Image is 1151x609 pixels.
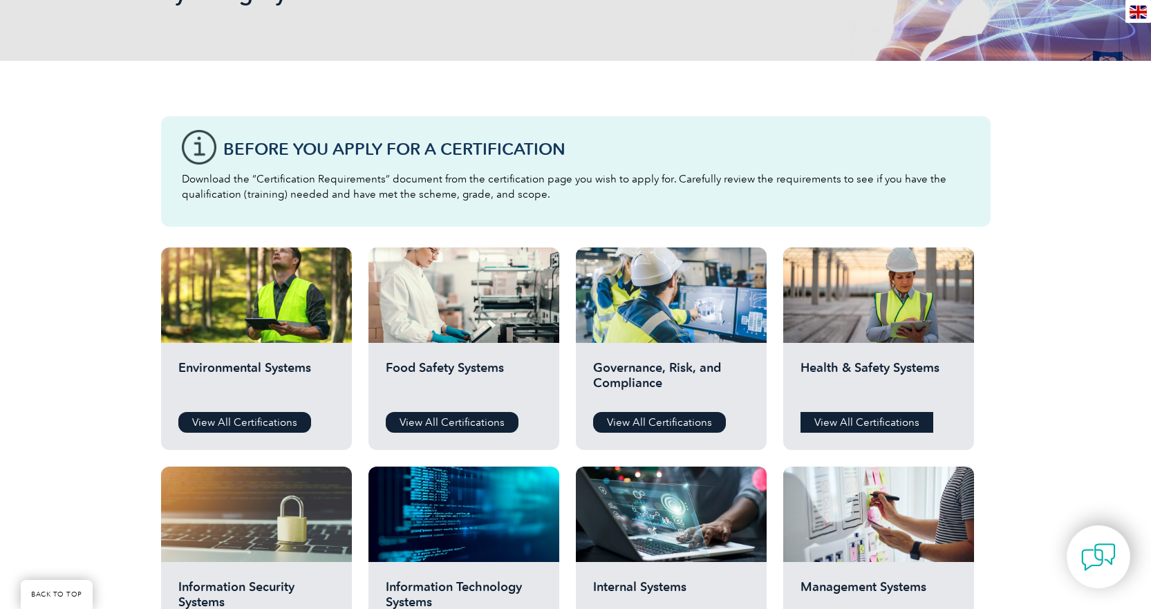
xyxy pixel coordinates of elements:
h2: Environmental Systems [178,360,335,402]
h2: Food Safety Systems [386,360,542,402]
h3: Before You Apply For a Certification [223,140,970,158]
a: View All Certifications [178,412,311,433]
a: View All Certifications [801,412,933,433]
h2: Health & Safety Systems [801,360,957,402]
a: View All Certifications [593,412,726,433]
img: contact-chat.png [1081,540,1116,574]
a: View All Certifications [386,412,518,433]
img: en [1130,6,1147,19]
h2: Governance, Risk, and Compliance [593,360,749,402]
p: Download the “Certification Requirements” document from the certification page you wish to apply ... [182,171,970,202]
a: BACK TO TOP [21,580,93,609]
